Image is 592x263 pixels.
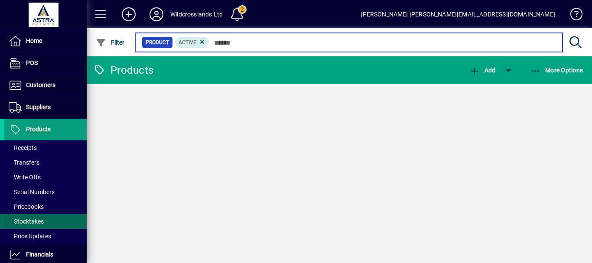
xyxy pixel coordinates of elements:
span: Transfers [9,159,39,166]
span: Active [179,39,196,45]
span: Financials [26,251,53,258]
a: Serial Numbers [4,185,87,199]
span: Add [469,67,495,74]
a: Customers [4,75,87,96]
span: Serial Numbers [9,188,55,195]
button: More Options [528,62,585,78]
span: Products [26,126,51,133]
span: More Options [530,67,583,74]
button: Add [115,6,143,22]
a: Write Offs [4,170,87,185]
div: Wildcrosslands Ltd [170,7,223,21]
button: Profile [143,6,170,22]
a: Receipts [4,140,87,155]
button: Filter [94,35,127,50]
a: POS [4,52,87,74]
mat-chip: Activation Status: Active [175,37,210,48]
span: Filter [96,39,125,46]
span: Pricebooks [9,203,44,210]
a: Pricebooks [4,199,87,214]
span: Suppliers [26,104,51,110]
a: Knowledge Base [564,2,581,30]
a: Suppliers [4,97,87,118]
span: Receipts [9,144,37,151]
span: Write Offs [9,174,41,181]
span: POS [26,59,38,66]
span: Customers [26,81,55,88]
span: Stocktakes [9,218,44,225]
span: Home [26,37,42,44]
button: Add [467,62,498,78]
a: Stocktakes [4,214,87,229]
a: Home [4,30,87,52]
a: Transfers [4,155,87,170]
a: Price Updates [4,229,87,244]
span: Product [146,38,169,47]
div: Products [93,63,153,77]
div: [PERSON_NAME] [PERSON_NAME][EMAIL_ADDRESS][DOMAIN_NAME] [361,7,555,21]
span: Price Updates [9,233,51,240]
